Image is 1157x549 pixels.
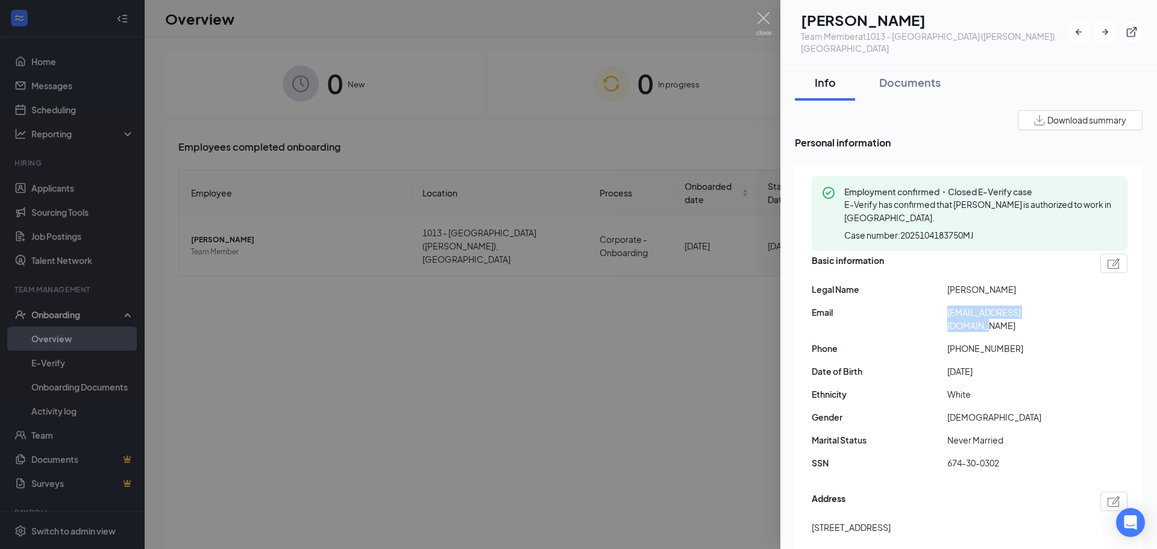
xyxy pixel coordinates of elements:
span: Email [812,306,947,319]
button: ExternalLink [1121,21,1143,43]
svg: CheckmarkCircle [821,186,836,200]
svg: ArrowRight [1099,26,1111,38]
span: Phone [812,342,947,355]
button: ArrowLeftNew [1068,21,1090,43]
span: White [947,387,1083,401]
button: ArrowRight [1094,21,1116,43]
span: Legal Name [812,283,947,296]
span: E-Verify has confirmed that [PERSON_NAME] is authorized to work in [GEOGRAPHIC_DATA]. [844,199,1111,223]
span: Ethnicity [812,387,947,401]
span: [DEMOGRAPHIC_DATA] [947,410,1083,424]
span: Date of Birth [812,365,947,378]
span: Personal information [795,135,1143,150]
div: Info [807,75,843,90]
button: Download summary [1018,110,1143,130]
span: Basic information [812,254,884,273]
div: Team Member at 1013 - [GEOGRAPHIC_DATA] ([PERSON_NAME]), [GEOGRAPHIC_DATA] [801,30,1068,54]
span: Address [812,492,845,511]
svg: ExternalLink [1126,26,1138,38]
span: [PERSON_NAME] [947,283,1083,296]
h1: [PERSON_NAME] [801,10,1068,30]
span: Marital Status [812,433,947,447]
span: [EMAIL_ADDRESS][DOMAIN_NAME] [947,306,1083,332]
span: Never Married [947,433,1083,447]
span: Case number: 2025104183750MJ [844,229,973,241]
svg: ArrowLeftNew [1073,26,1085,38]
div: Open Intercom Messenger [1116,508,1145,537]
span: Gender [812,410,947,424]
span: Download summary [1047,114,1126,127]
span: Employment confirmed・Closed E-Verify case [844,186,1118,198]
span: 674-30-0302 [947,456,1083,469]
span: [PHONE_NUMBER] [947,342,1083,355]
div: Documents [879,75,941,90]
span: [STREET_ADDRESS] [812,521,891,534]
span: [DATE] [947,365,1083,378]
span: SSN [812,456,947,469]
